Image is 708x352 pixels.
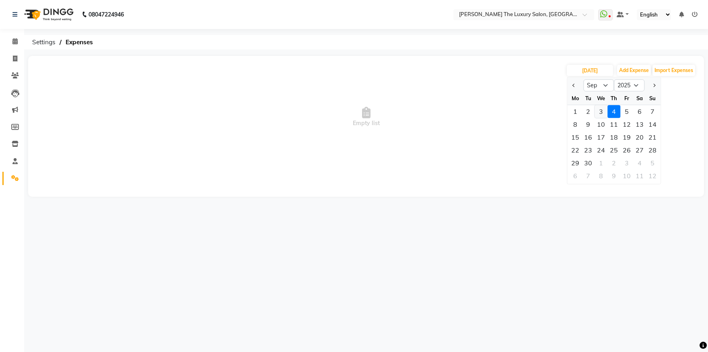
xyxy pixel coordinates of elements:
div: Friday, September 26, 2025 [620,144,633,156]
div: 1 [569,105,582,118]
div: 10 [595,118,607,131]
div: Monday, September 22, 2025 [569,144,582,156]
div: 1 [595,156,607,169]
div: Sunday, September 7, 2025 [646,105,659,118]
button: Import Expenses [652,65,695,76]
div: Saturday, October 4, 2025 [633,156,646,169]
div: Wednesday, September 24, 2025 [595,144,607,156]
div: Thursday, October 9, 2025 [607,169,620,182]
div: 22 [569,144,582,156]
div: 5 [620,105,633,118]
div: Th [607,92,620,105]
select: Select year [614,79,644,91]
div: 28 [646,144,659,156]
div: Thursday, September 11, 2025 [607,118,620,131]
div: Fr [620,92,633,105]
div: Sunday, September 21, 2025 [646,131,659,144]
div: 4 [633,156,646,169]
div: 27 [633,144,646,156]
div: 11 [633,169,646,182]
div: 7 [646,105,659,118]
div: Thursday, October 2, 2025 [607,156,620,169]
span: Empty list [36,77,696,157]
div: 7 [582,169,595,182]
div: 11 [607,118,620,131]
div: Tuesday, September 30, 2025 [582,156,595,169]
div: 18 [607,131,620,144]
div: 2 [582,105,595,118]
div: Saturday, October 11, 2025 [633,169,646,182]
div: Monday, October 6, 2025 [569,169,582,182]
div: 4 [607,105,620,118]
div: Friday, October 10, 2025 [620,169,633,182]
div: 20 [633,131,646,144]
div: Friday, September 19, 2025 [620,131,633,144]
div: Saturday, September 6, 2025 [633,105,646,118]
div: 19 [620,131,633,144]
div: 12 [646,169,659,182]
div: Tuesday, October 7, 2025 [582,169,595,182]
div: Su [646,92,659,105]
div: 6 [633,105,646,118]
div: Monday, September 29, 2025 [569,156,582,169]
select: Select month [583,79,614,91]
div: 9 [607,169,620,182]
div: 26 [620,144,633,156]
div: 21 [646,131,659,144]
div: Friday, September 12, 2025 [620,118,633,131]
div: Sunday, October 5, 2025 [646,156,659,169]
div: 24 [595,144,607,156]
div: Wednesday, October 8, 2025 [595,169,607,182]
div: 15 [569,131,582,144]
div: 2 [607,156,620,169]
div: Monday, September 15, 2025 [569,131,582,144]
div: Sa [633,92,646,105]
div: Mo [569,92,582,105]
div: 8 [569,118,582,131]
div: Friday, October 3, 2025 [620,156,633,169]
span: Settings [28,35,60,49]
div: 5 [646,156,659,169]
div: 12 [620,118,633,131]
div: 23 [582,144,595,156]
div: Thursday, September 4, 2025 [607,105,620,118]
div: Monday, September 1, 2025 [569,105,582,118]
div: We [595,92,607,105]
div: 3 [620,156,633,169]
img: logo [21,3,76,26]
div: 13 [633,118,646,131]
div: Wednesday, October 1, 2025 [595,156,607,169]
div: 10 [620,169,633,182]
div: 3 [595,105,607,118]
div: Saturday, September 27, 2025 [633,144,646,156]
div: 14 [646,118,659,131]
div: Sunday, October 12, 2025 [646,169,659,182]
div: Thursday, September 18, 2025 [607,131,620,144]
div: Friday, September 5, 2025 [620,105,633,118]
div: Tuesday, September 23, 2025 [582,144,595,156]
div: Saturday, September 20, 2025 [633,131,646,144]
b: 08047224946 [88,3,124,26]
button: Previous month [570,79,577,92]
div: Monday, September 8, 2025 [569,118,582,131]
div: 6 [569,169,582,182]
div: Thursday, September 25, 2025 [607,144,620,156]
div: Saturday, September 13, 2025 [633,118,646,131]
div: 29 [569,156,582,169]
div: Tu [582,92,595,105]
button: Next month [650,79,657,92]
input: PLACEHOLDER.DATE [567,65,613,76]
div: 8 [595,169,607,182]
div: 25 [607,144,620,156]
span: Expenses [62,35,97,49]
div: 30 [582,156,595,169]
div: Sunday, September 28, 2025 [646,144,659,156]
div: Tuesday, September 9, 2025 [582,118,595,131]
div: Tuesday, September 2, 2025 [582,105,595,118]
div: Wednesday, September 3, 2025 [595,105,607,118]
div: 9 [582,118,595,131]
button: Add Expense [617,65,651,76]
div: Tuesday, September 16, 2025 [582,131,595,144]
div: Wednesday, September 17, 2025 [595,131,607,144]
div: 17 [595,131,607,144]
